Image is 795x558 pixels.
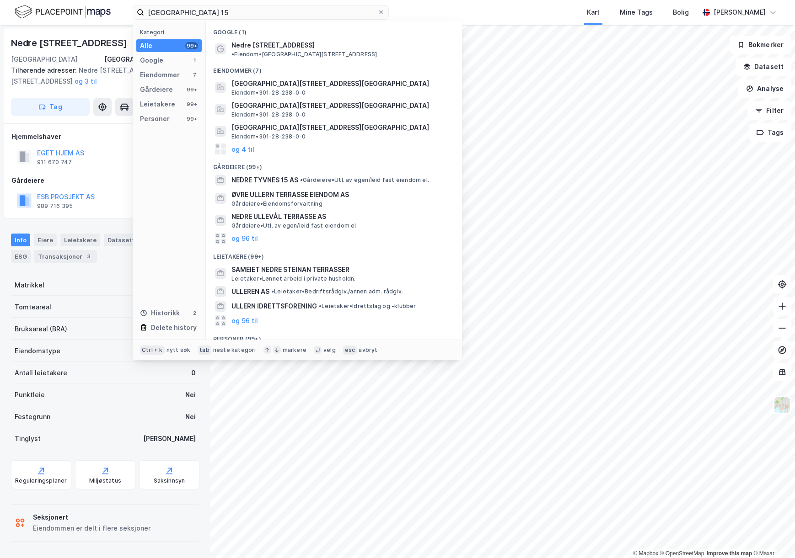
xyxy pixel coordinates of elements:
[231,51,377,58] span: Eiendom • [GEOGRAPHIC_DATA][STREET_ADDRESS]
[774,396,791,414] img: Z
[300,176,303,183] span: •
[185,389,196,400] div: Nei
[283,346,306,354] div: markere
[151,322,197,333] div: Delete history
[140,308,180,319] div: Historikk
[231,175,298,186] span: NEDRE TYVNES 15 AS
[143,433,196,444] div: [PERSON_NAME]
[185,42,198,49] div: 99+
[15,411,50,422] div: Festegrunn
[11,65,192,87] div: Nedre [STREET_ADDRESS] [STREET_ADDRESS]
[11,98,90,116] button: Tag
[231,133,306,140] span: Eiendom • 301-28-238-0-0
[167,346,191,354] div: nytt søk
[140,69,180,80] div: Eiendommer
[140,29,202,36] div: Kategori
[206,60,462,76] div: Eiendommer (7)
[300,176,429,184] span: Gårdeiere • Utl. av egen/leid fast eiendom el.
[707,550,752,557] a: Improve this map
[738,80,791,98] button: Analyse
[231,211,451,222] span: NEDRE ULLEVÅL TERRASSE AS
[231,189,451,200] span: ØVRE ULLERN TERRASSE EIENDOM AS
[140,55,163,66] div: Google
[714,7,766,18] div: [PERSON_NAME]
[15,367,67,378] div: Antall leietakere
[206,156,462,173] div: Gårdeiere (99+)
[730,36,791,54] button: Bokmerker
[191,71,198,79] div: 7
[231,122,451,133] span: [GEOGRAPHIC_DATA][STREET_ADDRESS][GEOGRAPHIC_DATA]
[37,159,72,166] div: 911 670 747
[231,100,451,111] span: [GEOGRAPHIC_DATA][STREET_ADDRESS][GEOGRAPHIC_DATA]
[749,123,791,142] button: Tags
[231,286,269,297] span: ULLEREN AS
[231,233,258,244] button: og 96 til
[749,514,795,558] iframe: Chat Widget
[84,252,93,261] div: 3
[11,250,31,263] div: ESG
[140,40,152,51] div: Alle
[11,234,30,246] div: Info
[198,345,211,355] div: tab
[231,51,234,58] span: •
[620,7,653,18] div: Mine Tags
[231,40,315,51] span: Nedre [STREET_ADDRESS]
[140,84,173,95] div: Gårdeiere
[231,78,451,89] span: [GEOGRAPHIC_DATA][STREET_ADDRESS][GEOGRAPHIC_DATA]
[736,58,791,76] button: Datasett
[104,234,149,246] div: Datasett
[319,303,322,309] span: •
[213,346,256,354] div: neste kategori
[11,175,199,186] div: Gårdeiere
[747,101,791,120] button: Filter
[231,89,306,96] span: Eiendom • 301-28-238-0-0
[89,477,121,484] div: Miljøstatus
[191,367,196,378] div: 0
[749,514,795,558] div: Kontrollprogram for chat
[60,234,100,246] div: Leietakere
[231,143,254,154] button: og 4 til
[231,301,317,312] span: ULLERN IDRETTSFORENING
[587,7,600,18] div: Kart
[154,477,185,484] div: Saksinnsyn
[15,477,67,484] div: Reguleringsplaner
[144,5,377,19] input: Søk på adresse, matrikkel, gårdeiere, leietakere eller personer
[185,101,198,108] div: 99+
[11,66,79,74] span: Tilhørende adresser:
[37,202,73,210] div: 989 716 395
[231,222,358,229] span: Gårdeiere • Utl. av egen/leid fast eiendom el.
[15,433,41,444] div: Tinglyst
[271,288,274,295] span: •
[206,246,462,262] div: Leietakere (99+)
[140,113,170,124] div: Personer
[34,234,57,246] div: Eiere
[343,345,357,355] div: esc
[11,36,129,50] div: Nedre [STREET_ADDRESS]
[33,512,150,523] div: Seksjonert
[15,280,44,291] div: Matrikkel
[185,115,198,122] div: 99+
[191,309,198,317] div: 2
[15,389,45,400] div: Punktleie
[231,275,356,282] span: Leietaker • Lønnet arbeid i private husholdn.
[660,550,704,557] a: OpenStreetMap
[359,346,377,354] div: avbryt
[33,523,150,534] div: Eiendommen er delt i flere seksjoner
[15,4,111,20] img: logo.f888ab2527a4732fd821a326f86c7f29.svg
[185,411,196,422] div: Nei
[231,315,258,326] button: og 96 til
[15,324,67,335] div: Bruksareal (BRA)
[140,99,175,110] div: Leietakere
[206,328,462,345] div: Personer (99+)
[319,303,416,310] span: Leietaker • Idrettslag og -klubber
[633,550,658,557] a: Mapbox
[323,346,336,354] div: velg
[231,264,451,275] span: SAMEIET NEDRE STEINAN TERRASSER
[11,131,199,142] div: Hjemmelshaver
[206,21,462,38] div: Google (1)
[140,345,165,355] div: Ctrl + k
[191,57,198,64] div: 1
[231,200,322,207] span: Gårdeiere • Eiendomsforvaltning
[34,250,97,263] div: Transaksjoner
[15,345,60,356] div: Eiendomstype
